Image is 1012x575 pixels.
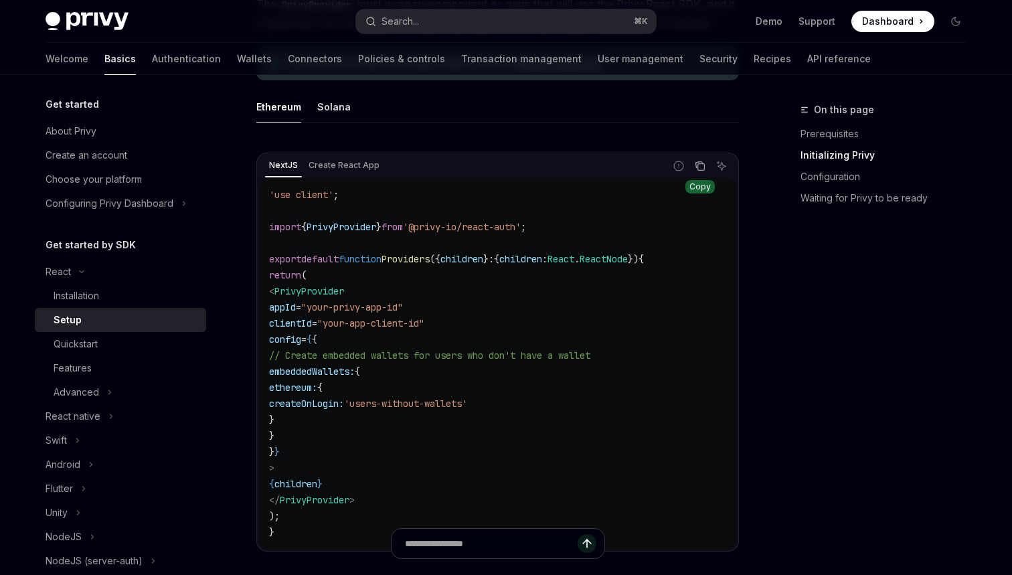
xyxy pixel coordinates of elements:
[35,308,206,332] a: Setup
[35,167,206,191] a: Choose your platform
[269,414,274,426] span: }
[46,123,96,139] div: About Privy
[628,253,639,265] span: })
[54,336,98,352] div: Quickstart
[152,43,221,75] a: Authentication
[499,253,542,265] span: children
[494,253,499,265] span: {
[35,501,206,525] button: Toggle Unity section
[639,253,644,265] span: {
[274,478,317,490] span: children
[35,284,206,308] a: Installation
[574,253,580,265] span: .
[800,123,977,145] a: Prerequisites
[46,195,173,212] div: Configuring Privy Dashboard
[382,221,403,233] span: from
[35,404,206,428] button: Toggle React native section
[269,285,274,297] span: <
[754,43,791,75] a: Recipes
[54,312,82,328] div: Setup
[237,43,272,75] a: Wallets
[800,187,977,209] a: Waiting for Privy to be ready
[35,260,206,284] button: Toggle React section
[35,191,206,216] button: Toggle Configuring Privy Dashboard section
[269,430,274,442] span: }
[35,477,206,501] button: Toggle Flutter section
[691,157,709,175] button: Copy the contents from the code block
[269,333,301,345] span: config
[269,478,274,490] span: {
[54,384,99,400] div: Advanced
[288,43,342,75] a: Connectors
[800,166,977,187] a: Configuration
[333,189,339,201] span: ;
[269,253,301,265] span: export
[269,349,590,361] span: // Create embedded wallets for users who don't have a wallet
[274,285,344,297] span: PrivyProvider
[312,317,317,329] span: =
[301,333,307,345] span: =
[851,11,934,32] a: Dashboard
[269,189,333,201] span: 'use client'
[339,253,382,265] span: function
[521,221,526,233] span: ;
[312,333,317,345] span: {
[440,253,483,265] span: children
[46,529,82,545] div: NodeJS
[317,478,323,490] span: }
[46,237,136,253] h5: Get started by SDK
[269,382,317,394] span: ethereum:
[46,553,143,569] div: NodeJS (server-auth)
[382,13,419,29] div: Search...
[35,332,206,356] a: Quickstart
[358,43,445,75] a: Policies & controls
[945,11,966,32] button: Toggle dark mode
[269,446,274,458] span: }
[301,301,403,313] span: "your-privy-app-id"
[356,9,656,33] button: Open search
[670,157,687,175] button: Report incorrect code
[46,505,68,521] div: Unity
[54,288,99,304] div: Installation
[798,15,835,28] a: Support
[800,145,977,166] a: Initializing Privy
[269,221,301,233] span: import
[280,494,349,506] span: PrivyProvider
[489,253,494,265] span: :
[35,119,206,143] a: About Privy
[274,446,280,458] span: }
[269,510,280,522] span: );
[54,360,92,376] div: Features
[46,432,67,448] div: Swift
[598,43,683,75] a: User management
[542,253,547,265] span: :
[269,301,296,313] span: appId
[269,365,355,378] span: embeddedWallets:
[307,221,376,233] span: PrivyProvider
[807,43,871,75] a: API reference
[46,481,73,497] div: Flutter
[483,253,489,265] span: }
[301,253,339,265] span: default
[46,43,88,75] a: Welcome
[296,301,301,313] span: =
[344,398,467,410] span: 'users-without-wallets'
[317,91,351,122] div: Solana
[35,380,206,404] button: Toggle Advanced section
[301,269,307,281] span: (
[269,494,280,506] span: </
[46,147,127,163] div: Create an account
[35,428,206,453] button: Toggle Swift section
[46,96,99,112] h5: Get started
[46,457,80,473] div: Android
[382,253,430,265] span: Providers
[699,43,738,75] a: Security
[634,16,648,27] span: ⌘ K
[317,317,424,329] span: "your-app-client-id"
[461,43,582,75] a: Transaction management
[307,333,312,345] span: {
[376,221,382,233] span: }
[35,549,206,573] button: Toggle NodeJS (server-auth) section
[104,43,136,75] a: Basics
[349,494,355,506] span: >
